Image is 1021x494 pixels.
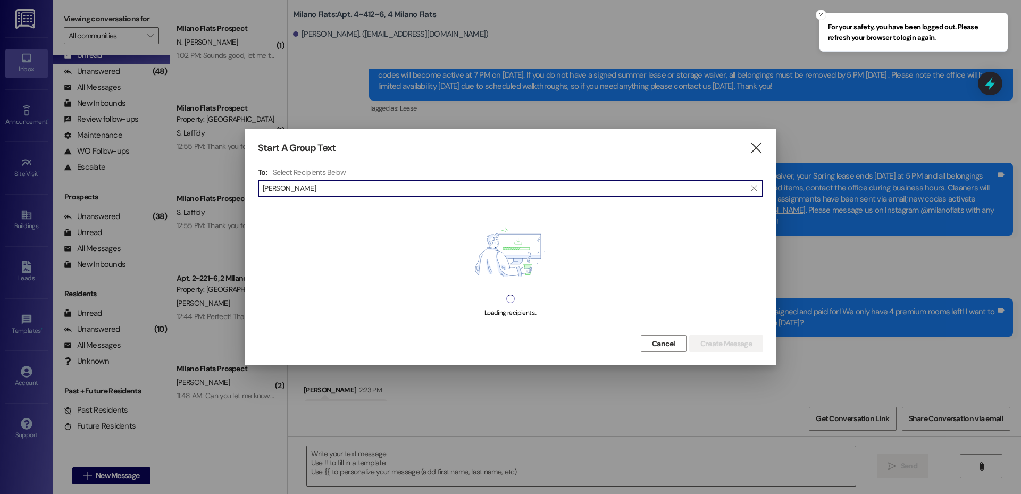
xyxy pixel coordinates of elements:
h3: To: [258,168,267,177]
div: Loading recipients... [484,307,537,319]
i:  [751,184,757,192]
i:  [749,143,763,154]
span: For your safety, you have been logged out. Please refresh your browser to login again. [828,22,999,43]
h4: Select Recipients Below [273,168,346,177]
button: Clear text [746,180,763,196]
h3: Start A Group Text [258,142,336,154]
button: Create Message [689,335,763,352]
button: Close toast [816,10,826,20]
span: Cancel [652,338,675,349]
button: Cancel [641,335,687,352]
input: Search for any contact or apartment [263,181,746,196]
span: Create Message [700,338,752,349]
